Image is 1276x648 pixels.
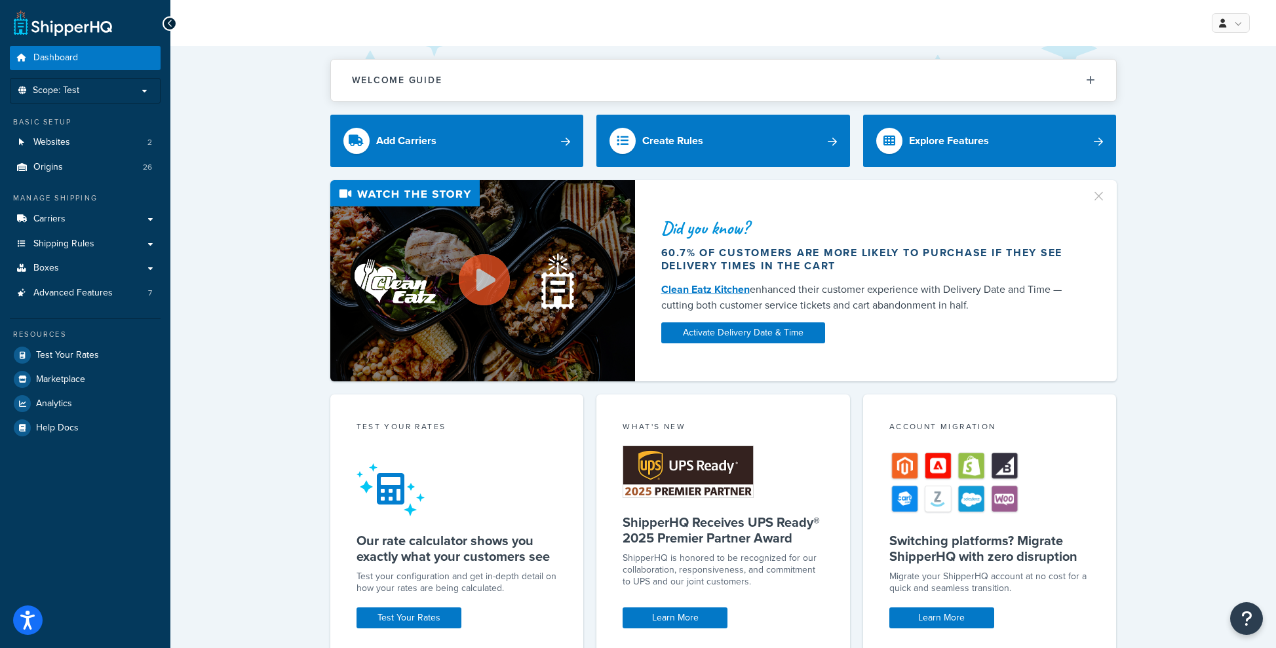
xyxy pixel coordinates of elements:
[10,155,161,180] li: Origins
[330,115,584,167] a: Add Carriers
[909,132,989,150] div: Explore Features
[330,180,635,381] img: Video thumbnail
[33,85,79,96] span: Scope: Test
[352,75,442,85] h2: Welcome Guide
[889,607,994,628] a: Learn More
[148,288,152,299] span: 7
[357,533,558,564] h5: Our rate calculator shows you exactly what your customers see
[10,130,161,155] li: Websites
[33,288,113,299] span: Advanced Features
[889,421,1091,436] div: Account Migration
[10,368,161,391] a: Marketplace
[147,137,152,148] span: 2
[623,514,824,546] h5: ShipperHQ Receives UPS Ready® 2025 Premier Partner Award
[33,52,78,64] span: Dashboard
[10,232,161,256] a: Shipping Rules
[36,374,85,385] span: Marketplace
[661,246,1075,273] div: 60.7% of customers are more likely to purchase if they see delivery times in the cart
[33,263,59,274] span: Boxes
[1230,602,1263,635] button: Open Resource Center
[331,60,1116,101] button: Welcome Guide
[889,533,1091,564] h5: Switching platforms? Migrate ShipperHQ with zero disruption
[10,117,161,128] div: Basic Setup
[376,132,436,150] div: Add Carriers
[10,193,161,204] div: Manage Shipping
[10,46,161,70] a: Dashboard
[36,350,99,361] span: Test Your Rates
[10,281,161,305] li: Advanced Features
[661,282,1075,313] div: enhanced their customer experience with Delivery Date and Time — cutting both customer service ti...
[36,423,79,434] span: Help Docs
[889,571,1091,594] div: Migrate your ShipperHQ account at no cost for a quick and seamless transition.
[596,115,850,167] a: Create Rules
[661,282,750,297] a: Clean Eatz Kitchen
[10,130,161,155] a: Websites2
[863,115,1117,167] a: Explore Features
[10,329,161,340] div: Resources
[642,132,703,150] div: Create Rules
[623,421,824,436] div: What's New
[10,392,161,415] a: Analytics
[33,238,94,250] span: Shipping Rules
[33,137,70,148] span: Websites
[36,398,72,410] span: Analytics
[10,155,161,180] a: Origins26
[623,552,824,588] p: ShipperHQ is honored to be recognized for our collaboration, responsiveness, and commitment to UP...
[10,207,161,231] a: Carriers
[33,162,63,173] span: Origins
[10,281,161,305] a: Advanced Features7
[623,607,727,628] a: Learn More
[10,416,161,440] a: Help Docs
[10,256,161,280] a: Boxes
[10,343,161,367] a: Test Your Rates
[143,162,152,173] span: 26
[357,421,558,436] div: Test your rates
[357,571,558,594] div: Test your configuration and get in-depth detail on how your rates are being calculated.
[33,214,66,225] span: Carriers
[357,607,461,628] a: Test Your Rates
[661,322,825,343] a: Activate Delivery Date & Time
[661,219,1075,237] div: Did you know?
